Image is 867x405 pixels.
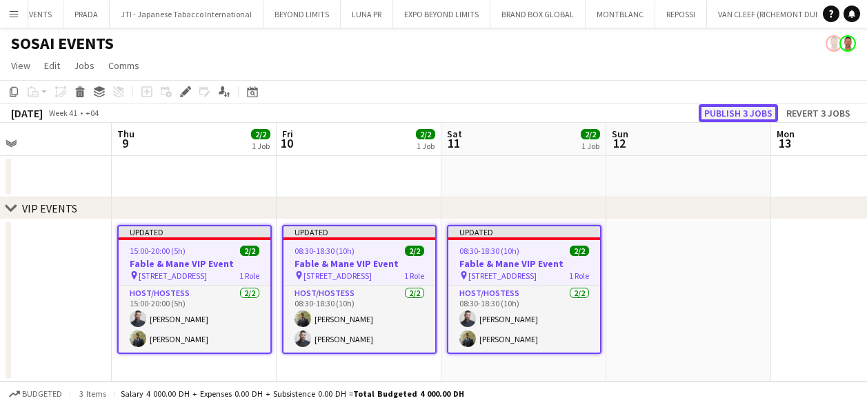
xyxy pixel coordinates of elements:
app-job-card: Updated08:30-18:30 (10h)2/2Fable & Mane VIP Event [STREET_ADDRESS]1 RoleHost/Hostess2/208:30-18:3... [447,225,601,354]
span: 10 [280,135,293,151]
span: Edit [44,59,60,72]
button: MONTBLANC [586,1,655,28]
span: [STREET_ADDRESS] [468,270,537,281]
span: Total Budgeted 4 000.00 DH [353,388,464,399]
span: 08:30-18:30 (10h) [295,246,355,256]
div: Salary 4 000.00 DH + Expenses 0.00 DH + Subsistence 0.00 DH = [121,388,464,399]
app-job-card: Updated15:00-20:00 (5h)2/2Fable & Mane VIP Event [STREET_ADDRESS]1 RoleHost/Hostess2/215:00-20:00... [117,225,272,354]
app-card-role: Host/Hostess2/208:30-18:30 (10h)[PERSON_NAME][PERSON_NAME] [448,286,600,353]
div: Updated [119,226,270,237]
span: 2/2 [416,129,435,139]
span: 3 items [76,388,109,399]
div: [DATE] [11,106,43,120]
span: Sun [612,128,628,140]
span: 2/2 [570,246,589,256]
span: 1 Role [239,270,259,281]
button: PRADA [63,1,110,28]
button: LUNA PR [341,1,393,28]
span: 2/2 [251,129,270,139]
button: VAN CLEEF (RICHEMONT DUBAI FZE) [707,1,856,28]
a: Comms [103,57,145,75]
div: 1 Job [417,141,435,151]
span: 2/2 [581,129,600,139]
h1: SOSAI EVENTS [11,33,114,54]
span: 2/2 [405,246,424,256]
div: Updated [283,226,435,237]
h3: Fable & Mane VIP Event [283,257,435,270]
div: VIP EVENTS [22,201,77,215]
span: Fri [282,128,293,140]
button: Budgeted [7,386,64,402]
div: +04 [86,108,99,118]
button: Publish 3 jobs [699,104,778,122]
app-job-card: Updated08:30-18:30 (10h)2/2Fable & Mane VIP Event [STREET_ADDRESS]1 RoleHost/Hostess2/208:30-18:3... [282,225,437,354]
span: Mon [777,128,795,140]
span: [STREET_ADDRESS] [303,270,372,281]
button: REPOSSI [655,1,707,28]
button: JTI - Japanese Tabacco International [110,1,263,28]
button: Revert 3 jobs [781,104,856,122]
span: View [11,59,30,72]
app-card-role: Host/Hostess2/215:00-20:00 (5h)[PERSON_NAME][PERSON_NAME] [119,286,270,353]
span: [STREET_ADDRESS] [139,270,207,281]
span: Week 41 [46,108,80,118]
button: BRAND BOX GLOBAL [490,1,586,28]
span: Comms [108,59,139,72]
div: 1 Job [581,141,599,151]
button: EXPO BEYOND LIMITS [393,1,490,28]
h3: Fable & Mane VIP Event [448,257,600,270]
button: BEYOND LIMITS [263,1,341,28]
span: 1 Role [569,270,589,281]
a: Edit [39,57,66,75]
app-card-role: Host/Hostess2/208:30-18:30 (10h)[PERSON_NAME][PERSON_NAME] [283,286,435,353]
span: 13 [775,135,795,151]
span: 1 Role [404,270,424,281]
span: 9 [115,135,134,151]
span: 2/2 [240,246,259,256]
div: 1 Job [252,141,270,151]
a: Jobs [68,57,100,75]
app-user-avatar: David O Connor [826,35,842,52]
h3: Fable & Mane VIP Event [119,257,270,270]
span: 08:30-18:30 (10h) [459,246,519,256]
span: 15:00-20:00 (5h) [130,246,186,256]
span: Budgeted [22,389,62,399]
span: Thu [117,128,134,140]
span: 11 [445,135,462,151]
span: 12 [610,135,628,151]
span: Jobs [74,59,94,72]
div: Updated [448,226,600,237]
span: Sat [447,128,462,140]
app-user-avatar: David O Connor [839,35,856,52]
a: View [6,57,36,75]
